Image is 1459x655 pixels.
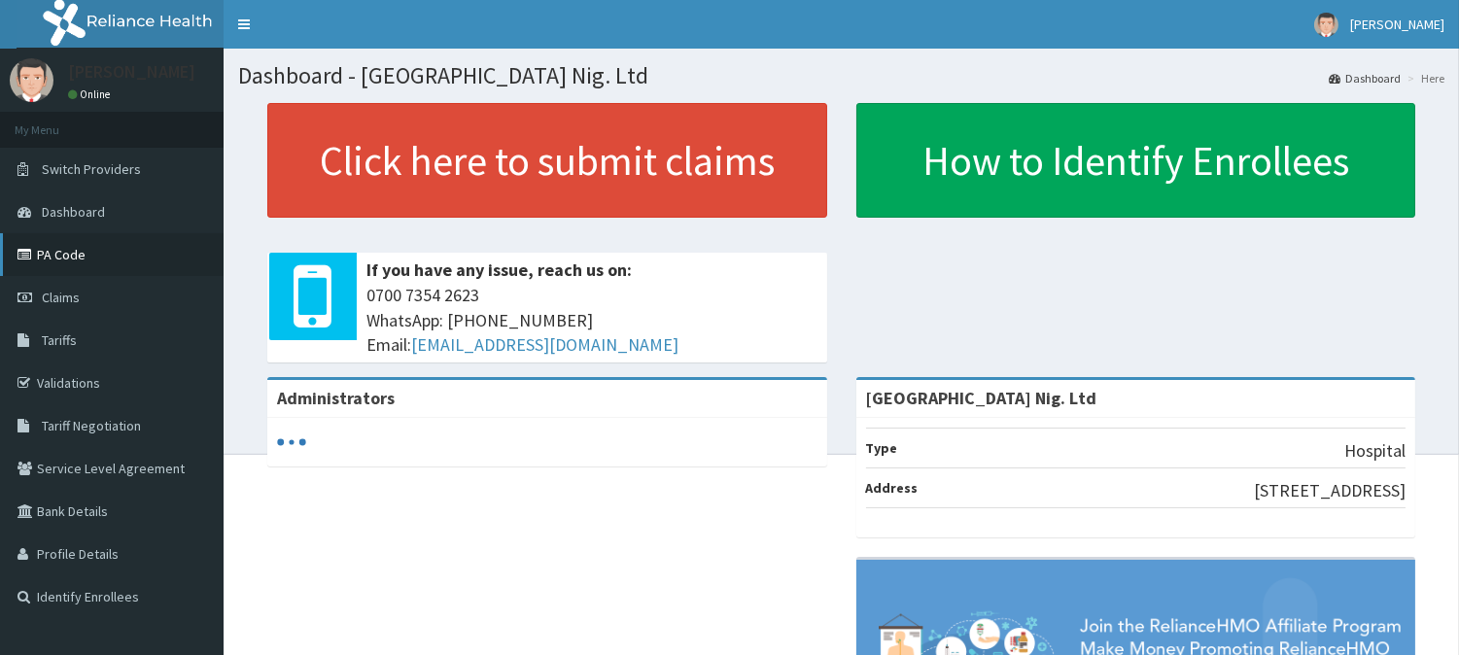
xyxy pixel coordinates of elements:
[1254,478,1406,503] p: [STREET_ADDRESS]
[1344,438,1406,464] p: Hospital
[856,103,1416,218] a: How to Identify Enrollees
[411,333,678,356] a: [EMAIL_ADDRESS][DOMAIN_NAME]
[10,58,53,102] img: User Image
[238,63,1444,88] h1: Dashboard - [GEOGRAPHIC_DATA] Nig. Ltd
[42,331,77,349] span: Tariffs
[42,417,141,434] span: Tariff Negotiation
[277,387,395,409] b: Administrators
[68,63,195,81] p: [PERSON_NAME]
[866,479,919,497] b: Address
[866,387,1097,409] strong: [GEOGRAPHIC_DATA] Nig. Ltd
[1314,13,1338,37] img: User Image
[1329,70,1401,86] a: Dashboard
[42,289,80,306] span: Claims
[1403,70,1444,86] li: Here
[1350,16,1444,33] span: [PERSON_NAME]
[866,439,898,457] b: Type
[366,283,817,358] span: 0700 7354 2623 WhatsApp: [PHONE_NUMBER] Email:
[68,87,115,101] a: Online
[366,259,632,281] b: If you have any issue, reach us on:
[267,103,827,218] a: Click here to submit claims
[277,428,306,457] svg: audio-loading
[42,160,141,178] span: Switch Providers
[42,203,105,221] span: Dashboard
